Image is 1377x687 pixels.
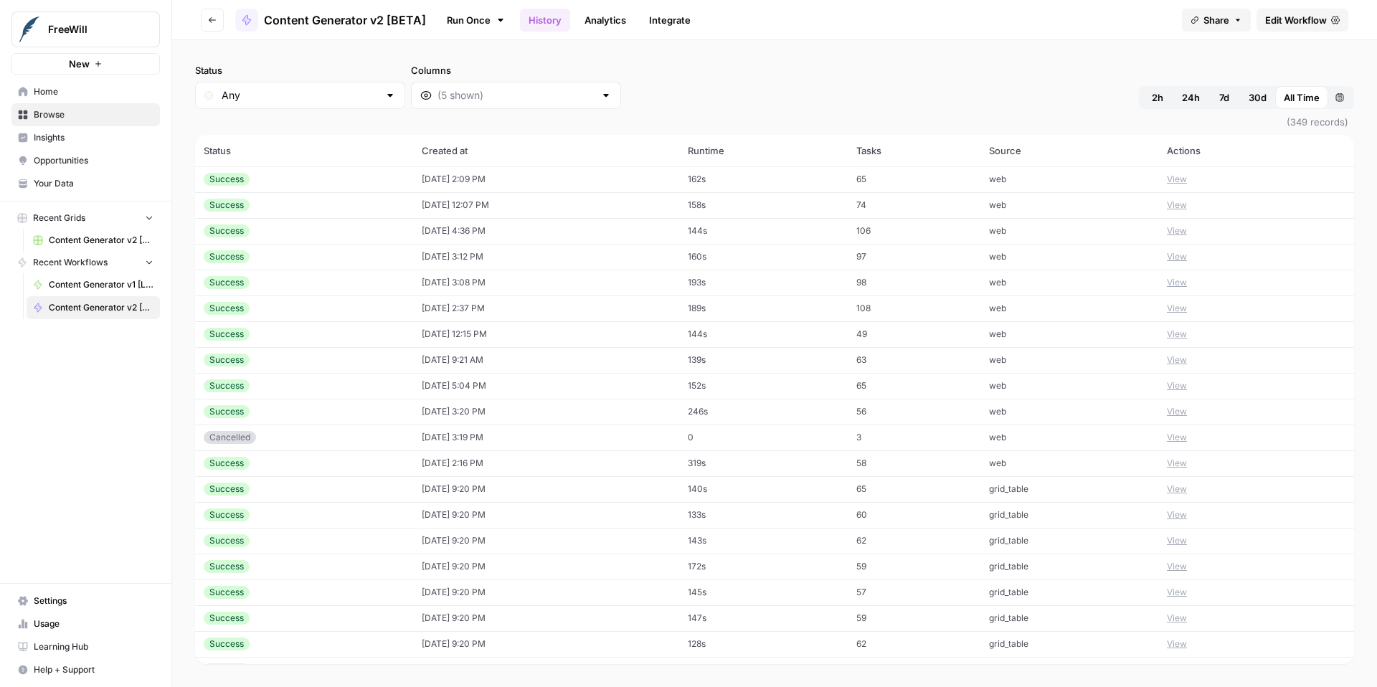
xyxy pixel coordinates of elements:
td: [DATE] 5:04 PM [413,373,678,399]
span: Content Generator v1 [LIVE] [49,278,153,291]
td: 56 [848,399,980,425]
td: web [980,425,1158,450]
td: grid_table [980,554,1158,579]
div: Success [204,612,250,625]
button: Workspace: FreeWill [11,11,160,47]
span: 2h [1152,90,1163,105]
td: [DATE] 9:20 PM [413,476,678,502]
td: [DATE] 3:12 PM [413,244,678,270]
button: View [1167,508,1187,521]
input: (5 shown) [437,88,595,103]
td: [DATE] 3:20 PM [413,399,678,425]
td: 62 [848,631,980,657]
div: Success [204,354,250,366]
th: Source [980,135,1158,166]
button: View [1167,483,1187,496]
button: Help + Support [11,658,160,681]
td: [DATE] 2:16 PM [413,450,678,476]
td: [DATE] 9:20 PM [413,605,678,631]
span: Content Generator v2 [DRAFT] Test [49,234,153,247]
td: 63 [848,347,980,373]
button: View [1167,638,1187,650]
td: 108 [848,295,980,321]
button: 24h [1173,86,1208,109]
button: New [11,53,160,75]
span: Settings [34,594,153,607]
td: 160s [679,244,848,270]
td: 144s [679,218,848,244]
td: [DATE] 2:09 PM [413,166,678,192]
td: grid_table [980,502,1158,528]
a: Content Generator v2 [DRAFT] Test [27,229,160,252]
td: web [980,166,1158,192]
td: web [980,373,1158,399]
td: 49 [848,321,980,347]
td: grid_table [980,605,1158,631]
a: Usage [11,612,160,635]
button: View [1167,328,1187,341]
th: Runtime [679,135,848,166]
span: New [69,57,90,71]
span: Share [1203,13,1229,27]
td: [DATE] 9:20 PM [413,502,678,528]
td: 246s [679,399,848,425]
td: 98 [848,270,980,295]
button: View [1167,379,1187,392]
div: Success [204,379,250,392]
button: View [1167,173,1187,186]
td: 162s [679,166,848,192]
td: web [980,347,1158,373]
a: Opportunities [11,149,160,172]
div: Success [204,224,250,237]
td: 106 [848,218,980,244]
td: 62 [848,528,980,554]
td: 140s [679,476,848,502]
td: grid_table [980,579,1158,605]
td: web [980,244,1158,270]
button: View [1167,560,1187,573]
td: 158s [679,192,848,218]
button: View [1167,586,1187,599]
button: View [1167,224,1187,237]
td: 193s [679,270,848,295]
span: 24h [1182,90,1200,105]
button: Recent Grids [11,207,160,229]
span: Recent Grids [33,212,85,224]
button: View [1167,276,1187,289]
button: 30d [1240,86,1275,109]
td: 3 [848,425,980,450]
button: View [1167,405,1187,418]
span: Insights [34,131,153,144]
td: 65 [848,373,980,399]
td: [DATE] 3:08 PM [413,270,678,295]
td: 65 [848,476,980,502]
td: 97 [848,244,980,270]
button: View [1167,354,1187,366]
td: 147s [679,605,848,631]
td: grid_table [980,476,1158,502]
label: Status [195,63,405,77]
td: 172s [679,554,848,579]
a: Your Data [11,172,160,195]
button: View [1167,250,1187,263]
a: Settings [11,589,160,612]
td: 189s [679,295,848,321]
span: Browse [34,108,153,121]
td: 128s [679,631,848,657]
td: grid_table [980,631,1158,657]
td: [DATE] 3:19 PM [413,425,678,450]
span: FreeWill [48,22,135,37]
div: Cancelled [204,431,256,444]
div: Success [204,173,250,186]
td: 152s [679,373,848,399]
a: Content Generator v1 [LIVE] [27,273,160,296]
div: Success [204,638,250,650]
button: View [1167,199,1187,212]
span: Content Generator v2 [BETA] [264,11,426,29]
button: View [1167,534,1187,547]
td: web [980,218,1158,244]
div: Success [204,483,250,496]
div: Success [204,534,250,547]
td: 74 [848,192,980,218]
img: FreeWill Logo [16,16,42,42]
